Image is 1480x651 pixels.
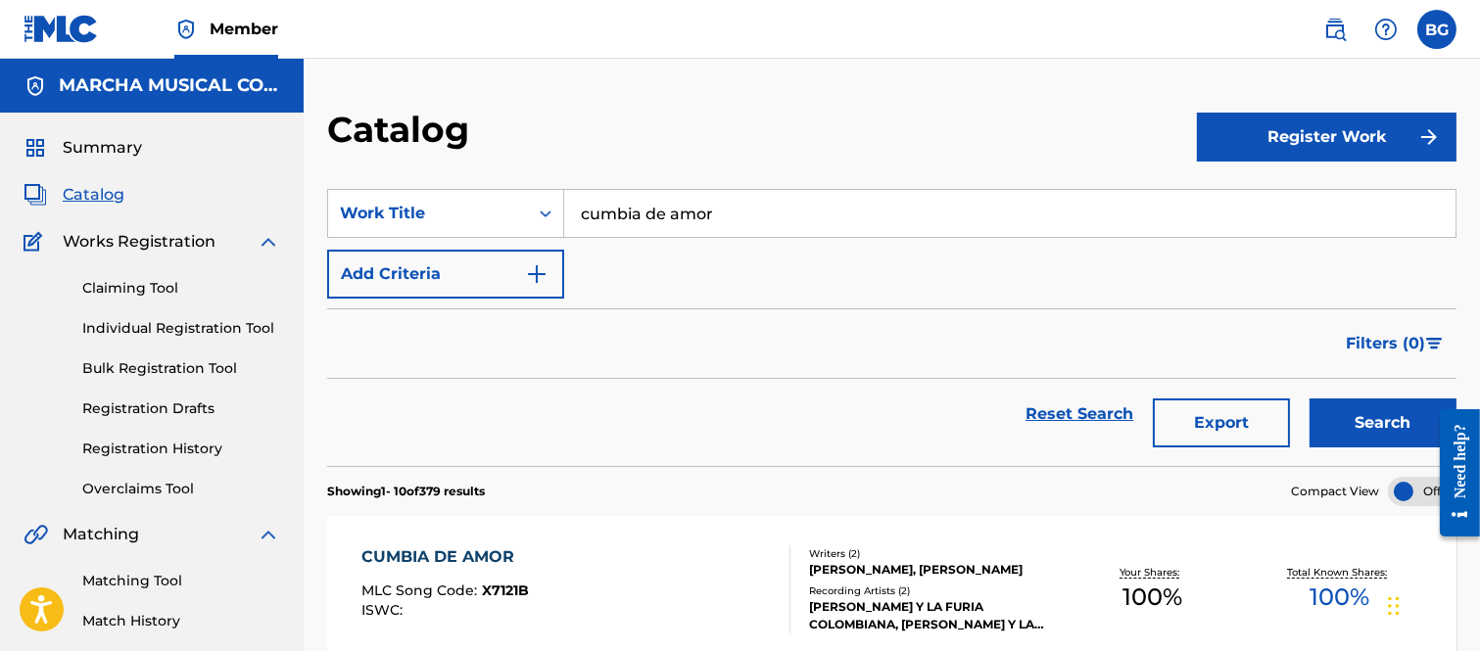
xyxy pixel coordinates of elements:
[1310,398,1456,447] button: Search
[1388,577,1400,635] div: Arrastrar
[1374,18,1398,41] img: help
[24,230,49,254] img: Works Registration
[1382,557,1480,651] div: Widget de chat
[1016,393,1143,436] a: Reset Search
[24,523,48,546] img: Matching
[257,523,280,546] img: expand
[327,108,479,152] h2: Catalog
[1311,580,1370,615] span: 100 %
[1346,332,1425,355] span: Filters ( 0 )
[327,483,485,500] p: Showing 1 - 10 of 379 results
[809,561,1059,579] div: [PERSON_NAME], [PERSON_NAME]
[82,611,280,631] a: Match History
[1153,398,1290,447] button: Export
[24,15,99,43] img: MLC Logo
[82,318,280,339] a: Individual Registration Tool
[174,18,198,41] img: Top Rightsholder
[59,74,280,97] h5: MARCHA MUSICAL CORP.
[24,183,47,207] img: Catalog
[24,74,47,98] img: Accounts
[809,583,1059,598] div: Recording Artists ( 2 )
[340,202,516,225] div: Work Title
[63,523,139,546] span: Matching
[24,183,124,207] a: CatalogCatalog
[82,358,280,379] a: Bulk Registration Tool
[525,262,549,286] img: 9d2ae6d4665cec9f34b9.svg
[63,230,215,254] span: Works Registration
[82,479,280,499] a: Overclaims Tool
[1426,338,1443,349] img: filter
[327,189,1456,466] form: Search Form
[210,18,278,40] span: Member
[1366,10,1406,49] div: Help
[809,598,1059,633] div: [PERSON_NAME] Y LA FURIA COLOMBIANA, [PERSON_NAME] Y LA FURIA COLOMBIANA
[24,136,47,160] img: Summary
[482,581,529,599] span: X7121B
[327,250,564,299] button: Add Criteria
[1417,125,1441,149] img: f7272a7cc735f4ea7f67.svg
[63,183,124,207] span: Catalog
[1315,10,1355,49] a: Public Search
[1122,580,1182,615] span: 100 %
[1197,113,1456,162] button: Register Work
[1291,483,1379,500] span: Compact View
[1288,565,1393,580] p: Total Known Shares:
[809,546,1059,561] div: Writers ( 2 )
[361,581,482,599] span: MLC Song Code :
[1334,319,1456,368] button: Filters (0)
[82,571,280,591] a: Matching Tool
[63,136,142,160] span: Summary
[82,398,280,419] a: Registration Drafts
[82,278,280,299] a: Claiming Tool
[361,545,529,569] div: CUMBIA DE AMOR
[1323,18,1347,41] img: search
[1425,395,1480,552] iframe: Resource Center
[257,230,280,254] img: expand
[82,439,280,459] a: Registration History
[1120,565,1184,580] p: Your Shares:
[1382,557,1480,651] iframe: Chat Widget
[361,601,407,619] span: ISWC :
[1417,10,1456,49] div: User Menu
[24,136,142,160] a: SummarySummary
